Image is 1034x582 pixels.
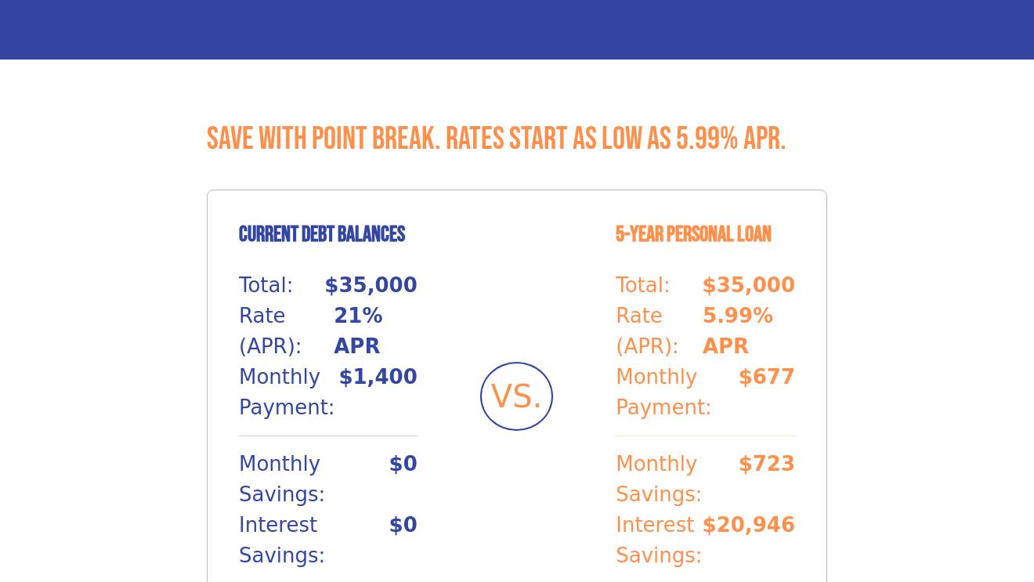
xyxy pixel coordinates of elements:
p: Rate (APR): [239,301,334,362]
p: $0 [389,449,418,510]
p: Rate (APR): [616,301,703,362]
p: $20,946 [703,510,795,571]
p: Monthly Payment: [239,362,338,423]
p: 21% APR [334,301,418,362]
p: $0 [389,510,418,571]
p: $1,400 [338,362,417,423]
h3: Save with Point Break. Rates start as low as 5.99% APR. [207,121,827,158]
span: VS. [491,373,542,420]
p: $723 [739,449,795,510]
p: Monthly Payment: [616,362,738,423]
p: Monthly Savings: [616,449,738,510]
p: Interest Savings: [616,510,702,571]
p: Total: [616,270,670,301]
p: Monthly Savings: [239,449,389,510]
p: Total: [239,270,293,301]
p: $35,000 [324,270,417,301]
p: Interest Savings: [239,510,389,571]
h4: Current Debt Balances [239,222,418,248]
p: $35,000 [703,270,795,301]
p: 5.99% APR [703,301,795,362]
h4: 5-Year Personal Loan [616,222,795,248]
p: $677 [739,362,795,423]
